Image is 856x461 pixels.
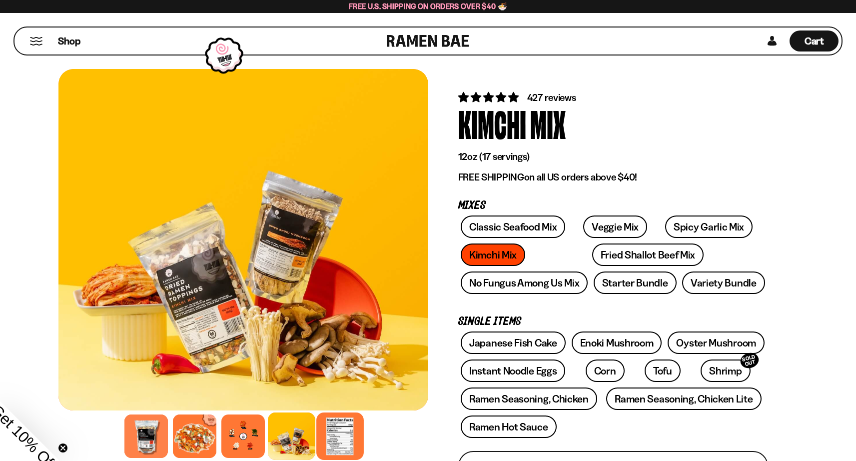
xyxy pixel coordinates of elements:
[458,171,768,183] p: on all US orders above $40!
[530,104,566,142] div: Mix
[58,30,80,51] a: Shop
[645,359,681,382] a: Tofu
[461,387,597,410] a: Ramen Seasoning, Chicken
[701,359,750,382] a: ShrimpSOLD OUT
[458,91,521,103] span: 4.76 stars
[668,331,765,354] a: Oyster Mushroom
[458,150,768,163] p: 12oz (17 servings)
[458,201,768,210] p: Mixes
[682,271,765,294] a: Variety Bundle
[790,27,839,54] div: Cart
[461,359,565,382] a: Instant Noodle Eggs
[458,171,524,183] strong: FREE SHIPPING
[461,331,566,354] a: Japanese Fish Cake
[461,215,565,238] a: Classic Seafood Mix
[349,1,507,11] span: Free U.S. Shipping on Orders over $40 🍜
[665,215,753,238] a: Spicy Garlic Mix
[58,443,68,453] button: Close teaser
[805,35,824,47] span: Cart
[606,387,761,410] a: Ramen Seasoning, Chicken Lite
[592,243,704,266] a: Fried Shallot Beef Mix
[527,91,576,103] span: 427 reviews
[458,317,768,326] p: Single Items
[458,104,526,142] div: Kimchi
[594,271,677,294] a: Starter Bundle
[58,34,80,48] span: Shop
[461,415,557,438] a: Ramen Hot Sauce
[29,37,43,45] button: Mobile Menu Trigger
[739,351,761,370] div: SOLD OUT
[586,359,625,382] a: Corn
[572,331,662,354] a: Enoki Mushroom
[583,215,647,238] a: Veggie Mix
[461,271,588,294] a: No Fungus Among Us Mix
